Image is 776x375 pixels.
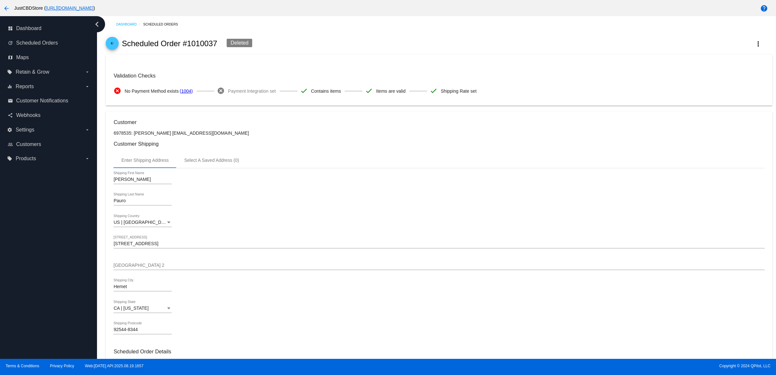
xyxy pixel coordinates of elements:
mat-icon: cancel [217,87,225,95]
span: Customer Notifications [16,98,68,104]
a: Dashboard [116,19,143,29]
span: US | [GEOGRAPHIC_DATA] [113,220,171,225]
span: Copyright © 2024 QPilot, LLC [393,364,771,368]
mat-icon: arrow_back [3,5,10,12]
i: people_outline [8,142,13,147]
a: Privacy Policy [50,364,74,368]
a: people_outline Customers [8,139,90,150]
h3: Customer [113,119,764,125]
h3: Scheduled Order Details [113,349,764,355]
mat-icon: more_vert [754,40,762,48]
input: Shipping First Name [113,177,172,182]
div: Deleted [227,39,252,47]
div: Enter Shipping Address [121,158,168,163]
a: map Maps [8,52,90,63]
i: local_offer [7,69,12,75]
i: arrow_drop_down [85,69,90,75]
div: Select A Saved Address (0) [184,158,239,163]
span: Maps [16,55,29,60]
span: Products [16,156,36,161]
i: map [8,55,13,60]
a: dashboard Dashboard [8,23,90,34]
span: Payment Integration set [228,84,276,98]
i: email [8,98,13,103]
input: Shipping Street 2 [113,263,764,268]
span: Dashboard [16,26,41,31]
a: Scheduled Orders [143,19,184,29]
span: Retain & Grow [16,69,49,75]
span: Customers [16,141,41,147]
a: [URL][DOMAIN_NAME] [46,5,93,11]
a: update Scheduled Orders [8,38,90,48]
mat-icon: check [430,87,437,95]
mat-icon: cancel [113,87,121,95]
h3: Customer Shipping [113,141,764,147]
p: 6978535: [PERSON_NAME] [EMAIL_ADDRESS][DOMAIN_NAME] [113,130,764,136]
span: CA | [US_STATE] [113,306,148,311]
input: Shipping Street 1 [113,241,764,246]
mat-icon: arrow_back [108,41,116,49]
h2: Scheduled Order #1010037 [122,39,217,48]
a: email Customer Notifications [8,96,90,106]
input: Shipping City [113,284,172,289]
i: settings [7,127,12,132]
i: arrow_drop_down [85,156,90,161]
i: share [8,113,13,118]
span: Contains items [311,84,341,98]
span: Shipping Rate set [441,84,477,98]
span: No Payment Method exists [124,84,178,98]
span: Webhooks [16,112,40,118]
mat-icon: check [365,87,373,95]
h3: Validation Checks [113,73,764,79]
a: share Webhooks [8,110,90,120]
mat-icon: help [760,5,768,12]
i: equalizer [7,84,12,89]
i: chevron_left [92,19,102,29]
a: (1004) [180,84,193,98]
span: JustCBDStore ( ) [14,5,95,11]
i: update [8,40,13,46]
i: arrow_drop_down [85,84,90,89]
a: Web:[DATE] API:2025.08.19.1657 [85,364,144,368]
span: Scheduled Orders [16,40,58,46]
input: Shipping Last Name [113,198,172,203]
span: Items are valid [376,84,405,98]
input: Shipping Postcode [113,327,172,332]
span: Reports [16,84,34,89]
i: local_offer [7,156,12,161]
i: dashboard [8,26,13,31]
mat-select: Shipping State [113,306,172,311]
mat-select: Shipping Country [113,220,172,225]
i: arrow_drop_down [85,127,90,132]
span: Settings [16,127,34,133]
a: Terms & Conditions [5,364,39,368]
mat-icon: check [300,87,308,95]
